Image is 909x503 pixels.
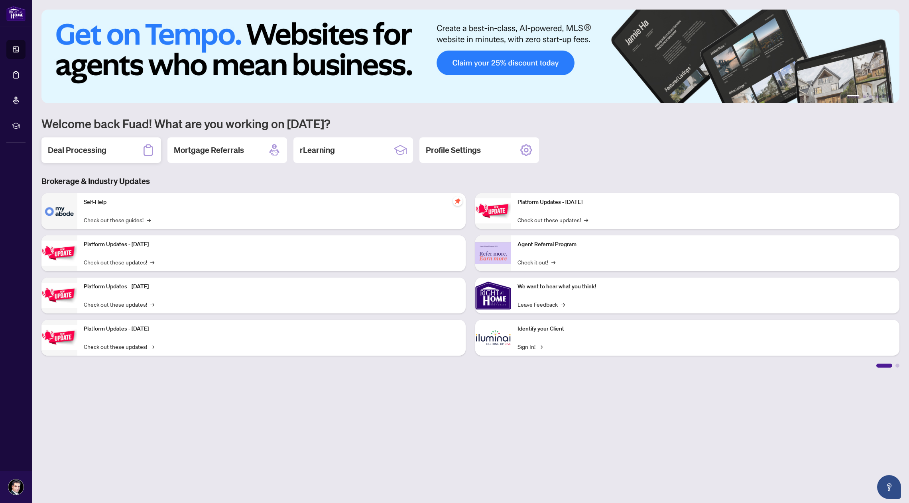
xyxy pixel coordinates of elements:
p: Self-Help [84,198,459,207]
img: Profile Icon [8,480,24,495]
p: Platform Updates - [DATE] [84,325,459,333]
span: → [150,258,154,266]
h1: Welcome back Fuad! What are you working on [DATE]? [41,116,899,131]
img: Platform Updates - July 8, 2025 [41,325,77,350]
a: Check out these updates!→ [84,342,154,351]
a: Check it out!→ [517,258,555,266]
p: Agent Referral Program [517,240,893,249]
h2: Deal Processing [48,145,106,156]
img: Platform Updates - September 16, 2025 [41,241,77,266]
button: 6 [888,95,891,98]
img: logo [6,6,26,21]
img: We want to hear what you think! [475,278,511,313]
span: pushpin [453,196,462,206]
p: We want to hear what you think! [517,282,893,291]
span: → [539,342,543,351]
span: → [147,215,151,224]
h2: Profile Settings [426,145,481,156]
h3: Brokerage & Industry Updates [41,176,899,187]
a: Leave Feedback→ [517,300,565,309]
p: Identify your Client [517,325,893,333]
span: → [150,300,154,309]
span: → [561,300,565,309]
a: Check out these updates!→ [84,258,154,266]
button: Open asap [877,475,901,499]
img: Platform Updates - July 21, 2025 [41,283,77,308]
img: Self-Help [41,193,77,229]
a: Check out these guides!→ [84,215,151,224]
h2: rLearning [300,145,335,156]
button: 3 [869,95,872,98]
button: 4 [876,95,879,98]
p: Platform Updates - [DATE] [84,240,459,249]
a: Sign In!→ [517,342,543,351]
span: → [150,342,154,351]
button: 5 [882,95,885,98]
a: Check out these updates!→ [517,215,588,224]
p: Platform Updates - [DATE] [84,282,459,291]
img: Identify your Client [475,320,511,356]
span: → [584,215,588,224]
img: Platform Updates - June 23, 2025 [475,198,511,223]
p: Platform Updates - [DATE] [517,198,893,207]
span: → [551,258,555,266]
a: Check out these updates!→ [84,300,154,309]
h2: Mortgage Referrals [174,145,244,156]
button: 2 [863,95,866,98]
button: 1 [847,95,860,98]
img: Agent Referral Program [475,242,511,264]
img: Slide 0 [41,10,899,103]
